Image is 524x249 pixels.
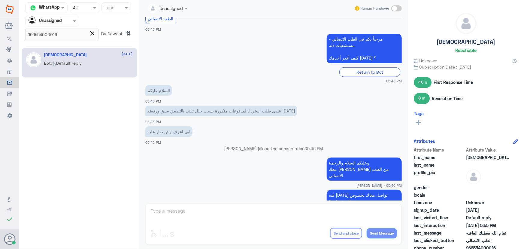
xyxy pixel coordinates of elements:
img: defaultAdmin.png [466,169,481,184]
span: 05:45 PM [145,120,161,124]
button: Send and close [330,228,362,239]
span: First Response Time [434,79,473,85]
span: last_clicked_button [414,237,465,244]
p: 27/8/2025, 5:45 PM [145,85,172,96]
span: تمام الله يعطيك العافيه [466,230,510,236]
span: last_interaction [414,222,465,229]
span: first_name [414,154,465,161]
span: Resolution Time [432,95,463,102]
span: [DATE] [122,51,133,57]
span: Human Handover [360,6,389,11]
img: defaultAdmin.png [26,52,41,67]
h5: Mohammed [44,52,87,57]
p: [PERSON_NAME] joined the conversation [145,145,402,152]
span: By Newest [99,29,124,41]
span: 05:45 PM [145,27,161,31]
span: [PERSON_NAME] - 05:46 PM [356,183,402,188]
span: : Default reply [51,60,82,66]
span: Attribute Value [466,147,510,153]
span: 2025-08-27T09:53:08.888Z [466,207,510,213]
p: 27/8/2025, 5:46 PM [145,126,192,137]
span: الطب الاتصالي [466,237,510,244]
span: Subscription Date : [DATE] [414,64,518,70]
span: 40 s [414,77,432,88]
button: close [89,30,96,38]
span: 05:45 PM [386,78,402,84]
span: 2025-08-27T14:55:20.03Z [466,222,510,229]
span: Unknown [414,57,437,64]
span: gender [414,184,465,191]
span: الطب الاتصالي [148,16,174,21]
span: locale [414,192,465,198]
span: last_visited_flow [414,214,465,221]
button: Avatar [4,233,15,245]
span: close [89,30,96,37]
span: null [466,192,510,198]
button: Send Message [367,228,397,238]
i: ⇅ [126,29,131,38]
span: 8 m [414,93,430,104]
h5: [DEMOGRAPHIC_DATA] [437,38,495,45]
img: defaultAdmin.png [456,13,476,34]
span: Bot [44,60,51,66]
p: 27/8/2025, 5:45 PM [327,34,402,63]
span: null [466,184,510,191]
i: check [6,216,13,223]
h6: Attributes [414,138,435,144]
img: whatsapp.png [29,3,38,12]
span: Unknown [466,199,510,206]
img: Widebot Logo [6,5,14,14]
span: last_name [414,162,465,168]
span: 05:46 PM [145,140,161,144]
h6: Reachable [455,48,477,53]
p: 27/8/2025, 5:47 PM [327,190,402,207]
p: 27/8/2025, 5:45 PM [145,106,297,116]
span: Default reply [466,214,510,221]
div: Tags [104,4,114,12]
span: profile_pic [414,169,465,183]
span: Attribute Name [414,147,465,153]
h6: Tags [414,111,424,116]
div: Return to Bot [339,67,400,77]
span: signup_date [414,207,465,213]
input: Search by Name, Local etc… [26,29,98,40]
span: last_message [414,230,465,236]
img: Unassigned.svg [29,17,38,26]
span: 05:46 PM [305,146,323,151]
span: timezone [414,199,465,206]
span: 05:45 PM [145,99,161,103]
p: 27/8/2025, 5:46 PM [327,158,402,181]
span: Mohammed [466,154,510,161]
